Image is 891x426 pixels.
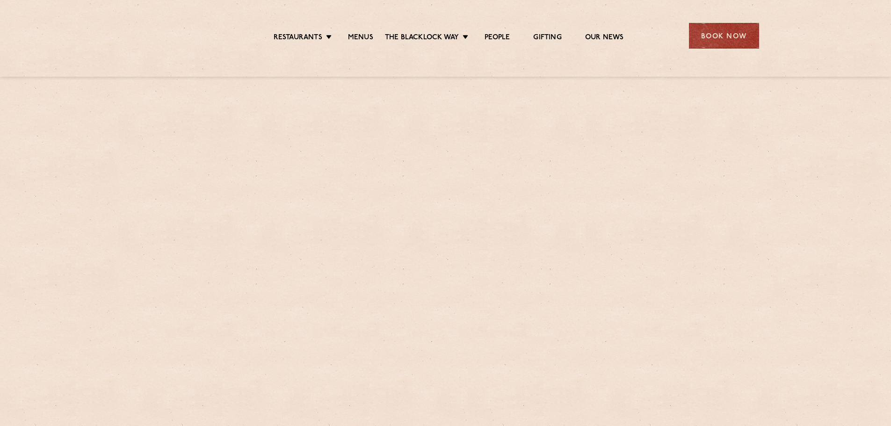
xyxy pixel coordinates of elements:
[385,33,459,43] a: The Blacklock Way
[132,9,213,63] img: svg%3E
[274,33,322,43] a: Restaurants
[585,33,624,43] a: Our News
[485,33,510,43] a: People
[689,23,759,49] div: Book Now
[533,33,561,43] a: Gifting
[348,33,373,43] a: Menus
